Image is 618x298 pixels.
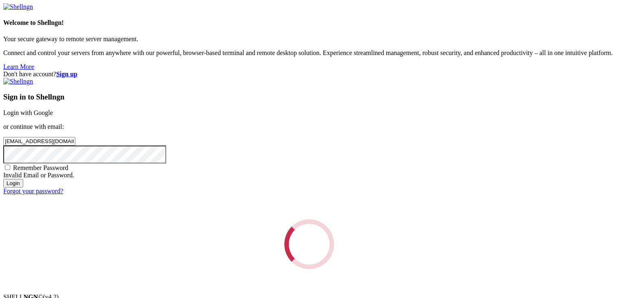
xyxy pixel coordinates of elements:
[275,211,342,278] div: Loading...
[3,109,53,116] a: Login with Google
[3,188,63,194] a: Forgot your password?
[3,49,615,57] p: Connect and control your servers from anywhere with our powerful, browser-based terminal and remo...
[3,123,615,130] p: or continue with email:
[3,137,75,146] input: Email address
[3,19,615,26] h4: Welcome to Shellngn!
[3,172,615,179] div: Invalid Email or Password.
[3,35,615,43] p: Your secure gateway to remote server management.
[3,78,33,85] img: Shellngn
[5,165,10,170] input: Remember Password
[3,179,23,188] input: Login
[56,71,77,77] a: Sign up
[13,164,68,171] span: Remember Password
[3,71,615,78] div: Don't have account?
[3,93,615,102] h3: Sign in to Shellngn
[3,63,34,70] a: Learn More
[3,3,33,11] img: Shellngn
